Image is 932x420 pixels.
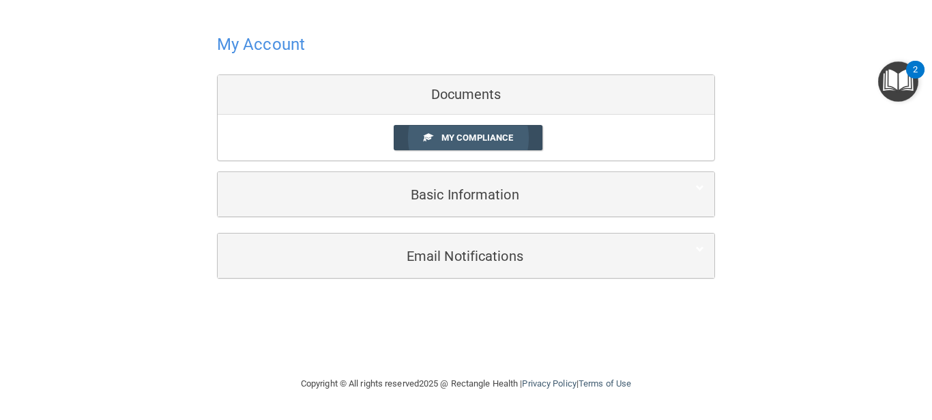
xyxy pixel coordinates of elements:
a: Basic Information [228,179,704,210]
div: 2 [913,70,918,87]
h5: Email Notifications [228,249,662,264]
h4: My Account [217,36,305,53]
button: Open Resource Center, 2 new notifications [878,61,918,102]
div: Copyright © All rights reserved 2025 @ Rectangle Health | | [217,362,715,406]
div: Documents [218,75,714,115]
span: My Compliance [441,132,513,143]
h5: Basic Information [228,187,662,202]
a: Terms of Use [579,378,631,389]
a: Email Notifications [228,240,704,271]
a: Privacy Policy [522,378,576,389]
